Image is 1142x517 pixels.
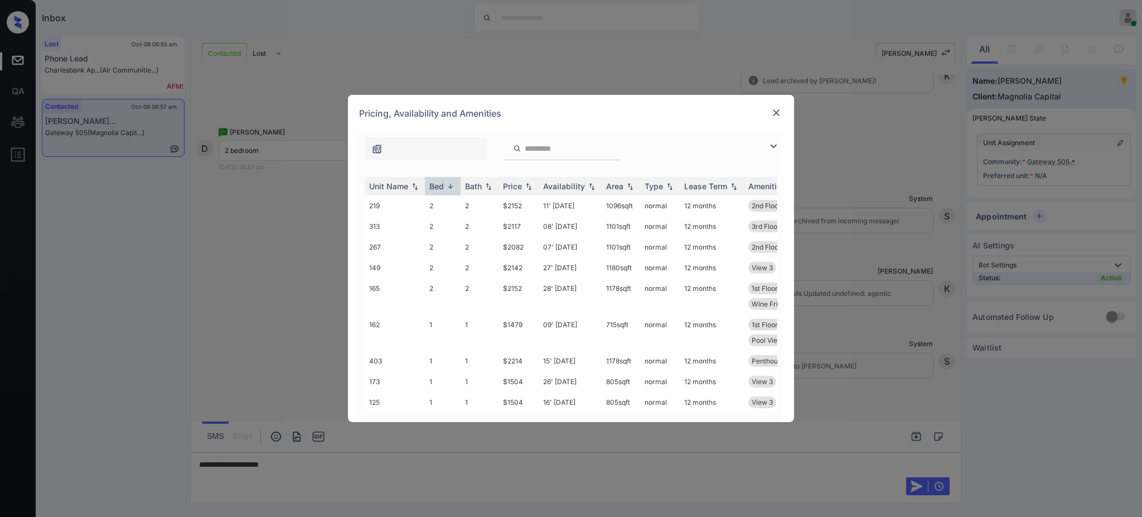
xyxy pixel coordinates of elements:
[752,357,785,365] span: Penthouse
[461,278,499,314] td: 2
[499,351,539,371] td: $2214
[425,371,461,392] td: 1
[640,314,680,351] td: normal
[586,183,597,190] img: sorting
[640,351,680,371] td: normal
[461,195,499,216] td: 2
[640,237,680,257] td: normal
[602,195,640,216] td: 1096 sqft
[640,195,680,216] td: normal
[680,257,744,278] td: 12 months
[543,181,585,191] div: Availability
[425,237,461,257] td: 2
[513,143,521,154] img: icon-zuma
[752,377,773,386] span: View 3
[680,278,744,314] td: 12 months
[539,351,602,371] td: 15' [DATE]
[483,183,494,190] img: sorting
[602,392,640,413] td: 805 sqft
[425,278,461,314] td: 2
[425,392,461,413] td: 1
[539,237,602,257] td: 07' [DATE]
[461,237,499,257] td: 2
[602,257,640,278] td: 1180 sqft
[752,202,781,210] span: 2nd Floor
[499,392,539,413] td: $1504
[602,314,640,351] td: 715 sqft
[752,222,780,231] span: 3rd Floor
[425,216,461,237] td: 2
[499,237,539,257] td: $2082
[728,183,739,190] img: sorting
[461,371,499,392] td: 1
[771,107,782,118] img: close
[680,392,744,413] td: 12 months
[539,314,602,351] td: 09' [DATE]
[365,216,425,237] td: 313
[680,195,744,216] td: 12 months
[539,257,602,278] td: 27' [DATE]
[429,181,444,191] div: Bed
[640,216,680,237] td: normal
[752,320,778,329] span: 1st Floor
[640,257,680,278] td: normal
[640,278,680,314] td: normal
[365,392,425,413] td: 125
[461,351,499,371] td: 1
[748,181,786,191] div: Amenities
[680,314,744,351] td: 12 months
[602,371,640,392] td: 805 sqft
[348,95,794,132] div: Pricing, Availability and Amenities
[461,216,499,237] td: 2
[461,257,499,278] td: 2
[409,183,420,190] img: sorting
[499,216,539,237] td: $2117
[461,392,499,413] td: 1
[499,257,539,278] td: $2142
[523,183,534,190] img: sorting
[539,195,602,216] td: 11' [DATE]
[539,278,602,314] td: 28' [DATE]
[606,181,623,191] div: Area
[371,143,383,155] img: icon-zuma
[767,140,780,153] img: icon-zuma
[365,195,425,216] td: 219
[539,392,602,413] td: 16' [DATE]
[425,195,461,216] td: 2
[499,314,539,351] td: $1479
[640,392,680,413] td: normal
[499,371,539,392] td: $1504
[499,278,539,314] td: $2152
[752,264,773,272] span: View 3
[365,257,425,278] td: 149
[680,371,744,392] td: 12 months
[752,398,773,406] span: View 3
[365,278,425,314] td: 165
[425,314,461,351] td: 1
[539,216,602,237] td: 08' [DATE]
[539,371,602,392] td: 26' [DATE]
[645,181,663,191] div: Type
[752,284,778,293] span: 1st Floor
[465,181,482,191] div: Bath
[625,183,636,190] img: sorting
[445,182,456,190] img: sorting
[461,314,499,351] td: 1
[425,351,461,371] td: 1
[365,371,425,392] td: 173
[365,237,425,257] td: 267
[680,237,744,257] td: 12 months
[602,237,640,257] td: 1101 sqft
[425,257,461,278] td: 2
[369,181,408,191] div: Unit Name
[602,278,640,314] td: 1178 sqft
[503,181,522,191] div: Price
[602,216,640,237] td: 1101 sqft
[752,336,783,344] span: Pool View
[752,243,781,251] span: 2nd Floor
[499,195,539,216] td: $2152
[664,183,675,190] img: sorting
[680,216,744,237] td: 12 months
[752,300,790,308] span: Wine Fridge
[602,351,640,371] td: 1178 sqft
